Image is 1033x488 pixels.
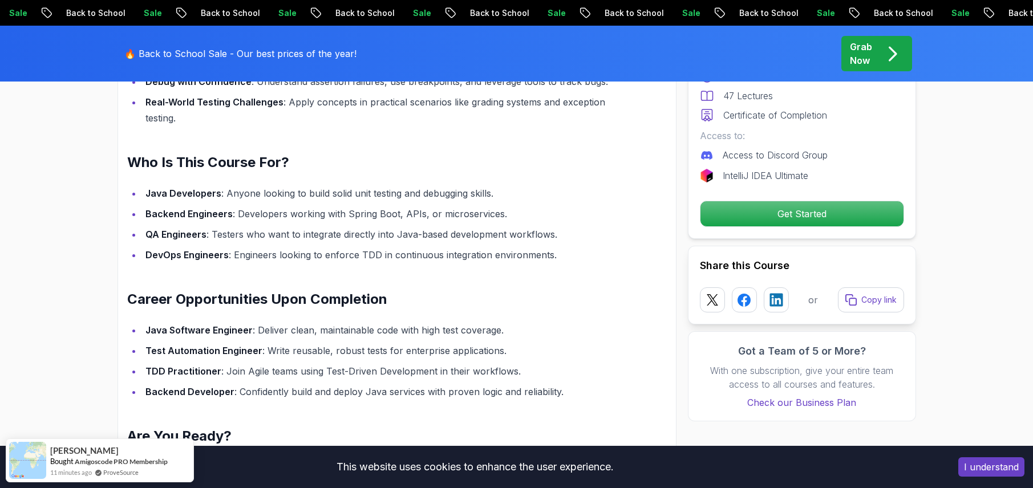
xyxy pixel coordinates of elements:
[700,169,714,182] img: jetbrains logo
[145,188,221,199] strong: Java Developers
[145,386,234,397] strong: Backend Developer
[861,294,897,306] p: Copy link
[850,40,872,67] p: Grab Now
[142,185,613,201] li: : Anyone looking to build solid unit testing and debugging skills.
[538,7,575,19] p: Sale
[700,343,904,359] h3: Got a Team of 5 or More?
[145,345,262,356] strong: Test Automation Engineer
[127,290,613,308] h2: Career Opportunities Upon Completion
[700,129,904,143] p: Access to:
[596,7,673,19] p: Back to School
[127,427,613,445] h2: Are You Ready?
[142,226,613,242] li: : Testers who want to integrate directly into Java-based development workflows.
[57,7,135,19] p: Back to School
[145,249,229,261] strong: DevOps Engineers
[723,169,808,182] p: IntelliJ IDEA Ultimate
[127,153,613,172] h2: Who Is This Course For?
[838,287,904,312] button: Copy link
[142,247,613,263] li: : Engineers looking to enforce TDD in continuous integration environments.
[723,148,828,162] p: Access to Discord Group
[808,293,818,307] p: or
[145,324,253,336] strong: Java Software Engineer
[75,457,168,466] a: Amigoscode PRO Membership
[135,7,171,19] p: Sale
[461,7,538,19] p: Back to School
[9,454,941,479] div: This website uses cookies to enhance the user experience.
[9,442,46,479] img: provesource social proof notification image
[50,446,119,456] span: [PERSON_NAME]
[145,76,252,87] strong: Debug with Confidence
[142,74,613,90] li: : Understand assertion failures, use breakpoints, and leverage tools to track bugs.
[958,457,1024,477] button: Accept cookies
[142,94,613,126] li: : Apply concepts in practical scenarios like grading systems and exception testing.
[145,96,283,108] strong: Real-World Testing Challenges
[145,229,206,240] strong: QA Engineers
[700,396,904,409] a: Check our Business Plan
[700,258,904,274] h2: Share this Course
[730,7,808,19] p: Back to School
[673,7,710,19] p: Sale
[326,7,404,19] p: Back to School
[142,343,613,359] li: : Write reusable, robust tests for enterprise applications.
[269,7,306,19] p: Sale
[723,89,773,103] p: 47 Lectures
[700,201,904,226] p: Get Started
[723,108,827,122] p: Certificate of Completion
[404,7,440,19] p: Sale
[142,363,613,379] li: : Join Agile teams using Test-Driven Development in their workflows.
[124,47,357,60] p: 🔥 Back to School Sale - Our best prices of the year!
[145,365,221,377] strong: TDD Practitioner
[142,384,613,400] li: : Confidently build and deploy Java services with proven logic and reliability.
[192,7,269,19] p: Back to School
[808,7,844,19] p: Sale
[50,467,92,477] span: 11 minutes ago
[145,208,233,219] strong: Backend Engineers
[103,469,139,476] a: ProveSource
[942,7,979,19] p: Sale
[50,457,74,466] span: Bought
[865,7,942,19] p: Back to School
[142,322,613,338] li: : Deliver clean, maintainable code with high test coverage.
[700,364,904,391] p: With one subscription, give your entire team access to all courses and features.
[142,206,613,222] li: : Developers working with Spring Boot, APIs, or microservices.
[700,201,904,227] button: Get Started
